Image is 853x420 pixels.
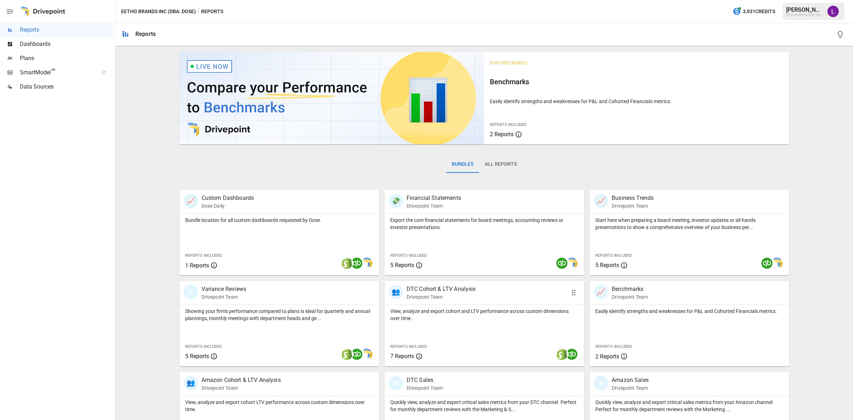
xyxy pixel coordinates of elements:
[595,217,783,231] p: Start here when preparing a board meeting, investor updates or all-hands presentations to show a ...
[185,353,209,360] span: 5 Reports
[20,68,94,77] span: SmartModel
[361,257,372,269] img: smart model
[761,257,773,269] img: quickbooks
[390,262,414,269] span: 5 Reports
[20,83,114,91] span: Data Sources
[490,76,783,87] h6: Benchmarks
[594,376,608,390] div: 🛍
[771,257,783,269] img: smart model
[351,257,363,269] img: quickbooks
[202,384,281,392] p: Drivepoint Team
[20,40,114,48] span: Dashboards
[185,399,373,413] p: View, analyze and export cohort LTV performance across custom dimensions over time.
[490,60,527,65] span: Featured Bundle
[595,253,632,258] span: Reports Included
[612,202,654,209] p: Drivepoint Team
[135,31,156,37] div: Reports
[121,7,196,16] button: Eetho Brands Inc (DBA: Dose)
[185,217,373,224] p: Bundle location for all custom dashboards requested by Dose.
[407,202,461,209] p: Drivepoint Team
[479,156,522,173] button: All Reports
[612,285,648,293] p: Benchmarks
[446,156,479,173] button: Bundles
[612,384,649,392] p: Drivepoint Team
[556,257,568,269] img: quickbooks
[595,399,783,413] p: Quickly view, analyze and export critical sales metrics from your Amazon channel. Perfect for mon...
[185,308,373,322] p: Showing your firm's performance compared to plans is ideal for quarterly and annual plannings, mo...
[184,194,198,208] div: 📈
[390,353,414,360] span: 7 Reports
[823,1,843,21] button: Libby Knowles
[612,194,654,202] p: Business Trends
[594,285,608,299] div: 📈
[361,349,372,360] img: smart model
[490,122,526,127] span: Reports Included
[202,293,246,301] p: Drivepoint Team
[202,202,254,209] p: Dose Daily
[490,131,514,138] span: 2 Reports
[595,344,632,349] span: Reports Included
[490,98,783,105] p: Easily identify strengths and weaknesses for P&L and Cohorted Financials metrics.
[202,376,281,384] p: Amazon Cohort & LTV Analysis
[197,7,200,16] div: /
[390,253,427,258] span: Reports Included
[730,5,778,18] button: 3,931Credits
[595,262,619,269] span: 5 Reports
[786,13,823,16] div: Eetho Brands Inc (DBA: Dose)
[184,376,198,390] div: 👥
[389,194,403,208] div: 💸
[595,353,619,360] span: 2 Reports
[351,349,363,360] img: quickbooks
[595,308,783,315] p: Easily identify strengths and weaknesses for P&L and Cohorted Financials metrics.
[827,6,839,17] img: Libby Knowles
[185,344,222,349] span: Reports Included
[407,384,443,392] p: Drivepoint Team
[20,54,114,63] span: Plans
[390,217,578,231] p: Export the core financial statements for board meetings, accounting reviews or investor presentat...
[202,194,254,202] p: Custom Dashboards
[566,257,578,269] img: smart model
[612,376,649,384] p: Amazon Sales
[185,262,209,269] span: 1 Reports
[390,344,427,349] span: Reports Included
[341,257,353,269] img: shopify
[341,349,353,360] img: shopify
[179,52,484,144] img: video thumbnail
[566,349,578,360] img: quickbooks
[389,376,403,390] div: 🛍
[407,293,476,301] p: Drivepoint Team
[556,349,568,360] img: shopify
[407,194,461,202] p: Financial Statements
[612,293,648,301] p: Drivepoint Team
[185,253,222,258] span: Reports Included
[389,285,403,299] div: 👥
[202,285,246,293] p: Variance Reviews
[743,7,775,16] span: 3,931 Credits
[407,376,443,384] p: DTC Sales
[390,308,578,322] p: View, analyze and export cohort and LTV performance across custom dimensions over time.
[786,6,823,13] div: [PERSON_NAME]
[20,26,114,34] span: Reports
[390,399,578,413] p: Quickly view, analyze and export critical sales metrics from your DTC channel. Perfect for monthl...
[184,285,198,299] div: 🗓
[407,285,476,293] p: DTC Cohort & LTV Analysis
[51,67,56,76] span: ™
[594,194,608,208] div: 📈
